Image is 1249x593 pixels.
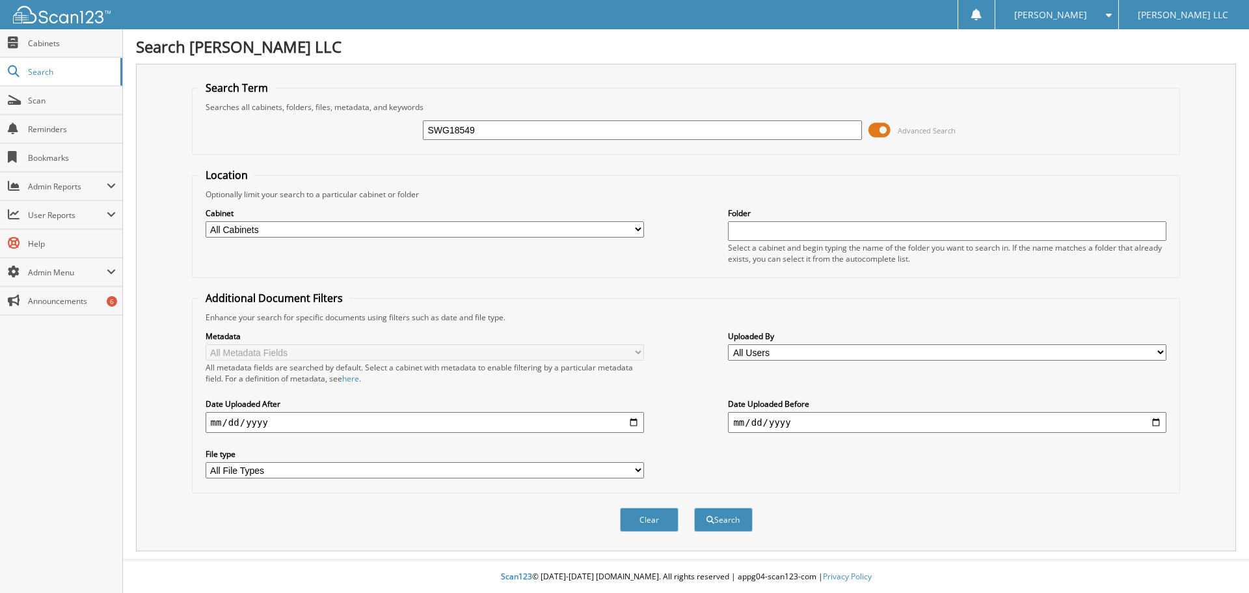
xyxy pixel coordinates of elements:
[728,208,1166,219] label: Folder
[13,6,111,23] img: scan123-logo-white.svg
[728,398,1166,409] label: Date Uploaded Before
[206,362,644,384] div: All metadata fields are searched by default. Select a cabinet with metadata to enable filtering b...
[199,189,1174,200] div: Optionally limit your search to a particular cabinet or folder
[28,124,116,135] span: Reminders
[206,448,644,460] label: File type
[28,95,116,106] span: Scan
[206,412,644,433] input: start
[823,571,872,582] a: Privacy Policy
[728,331,1166,342] label: Uploaded By
[206,208,644,219] label: Cabinet
[107,296,117,307] div: 6
[28,238,116,249] span: Help
[123,561,1249,593] div: © [DATE]-[DATE] [DOMAIN_NAME]. All rights reserved | appg04-scan123-com |
[199,312,1174,323] div: Enhance your search for specific documents using filters such as date and file type.
[199,291,349,305] legend: Additional Document Filters
[28,38,116,49] span: Cabinets
[1138,11,1228,19] span: [PERSON_NAME] LLC
[28,210,107,221] span: User Reports
[199,81,275,95] legend: Search Term
[898,126,956,135] span: Advanced Search
[28,152,116,163] span: Bookmarks
[28,181,107,192] span: Admin Reports
[1184,531,1249,593] iframe: Chat Widget
[199,168,254,182] legend: Location
[206,398,644,409] label: Date Uploaded After
[206,331,644,342] label: Metadata
[694,508,753,532] button: Search
[501,571,532,582] span: Scan123
[728,412,1166,433] input: end
[342,373,359,384] a: here
[28,267,107,278] span: Admin Menu
[620,508,678,532] button: Clear
[199,102,1174,113] div: Searches all cabinets, folders, files, metadata, and keywords
[28,296,116,307] span: Announcements
[28,66,114,77] span: Search
[136,36,1236,57] h1: Search [PERSON_NAME] LLC
[1014,11,1087,19] span: [PERSON_NAME]
[728,242,1166,264] div: Select a cabinet and begin typing the name of the folder you want to search in. If the name match...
